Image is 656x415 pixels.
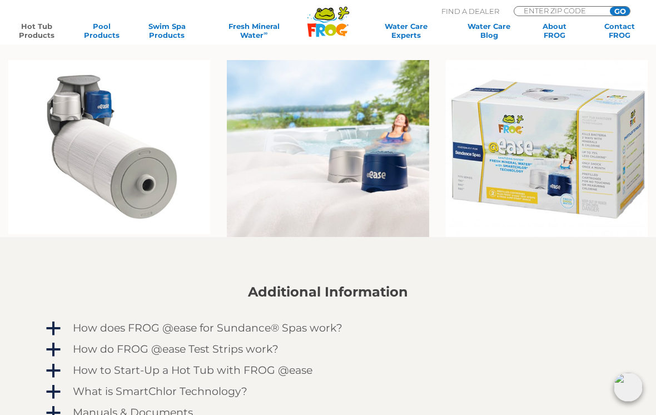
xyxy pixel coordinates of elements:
[8,60,210,235] img: 11
[264,30,267,36] sup: ∞
[207,22,301,39] a: Fresh MineralWater∞
[594,22,645,39] a: ContactFROG
[73,322,342,334] h4: How does FROG @ease for Sundance® Spas work?
[227,60,429,237] img: sundance lifestyle
[44,284,612,300] h2: Additional Information
[614,373,643,402] img: openIcon
[45,384,62,401] span: a
[142,22,192,39] a: Swim SpaProducts
[44,340,612,358] a: a How do FROG @ease Test Strips work?
[73,386,247,398] h4: What is SmartChlor Technology?
[44,362,612,379] a: a How to Start-Up a Hot Tub with FROG @ease
[11,22,62,39] a: Hot TubProducts
[441,6,499,16] p: Find A Dealer
[73,364,312,377] h4: How to Start-Up a Hot Tub with FROG @ease
[363,22,449,39] a: Water CareExperts
[76,22,127,39] a: PoolProducts
[464,22,514,39] a: Water CareBlog
[529,22,580,39] a: AboutFROG
[45,342,62,358] span: a
[446,60,648,237] img: @Ease_Sundance
[523,7,598,14] input: Zip Code Form
[45,363,62,379] span: a
[73,343,279,355] h4: How do FROG @ease Test Strips work?
[45,320,62,337] span: a
[44,319,612,337] a: a How does FROG @ease for Sundance® Spas work?
[44,383,612,401] a: a What is SmartChlor Technology?
[610,7,630,16] input: GO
